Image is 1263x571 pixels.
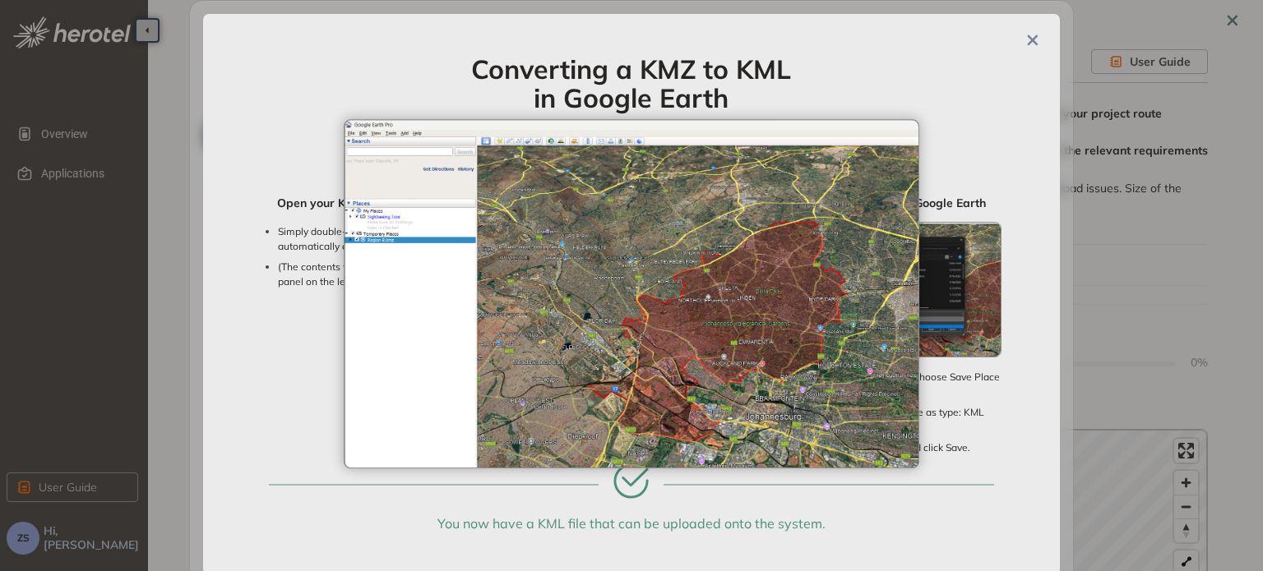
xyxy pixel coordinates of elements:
div: Simply double-click your .kmz file and it will automatically open in Google Earth Pro. [278,224,487,254]
div: You now have a KML file that can be uploaded onto the system. [437,513,826,533]
h4: Converting a KMZ to KML in Google Earth [303,55,961,126]
div: (The contents will appear under the “Places” panel on the left side.) [278,260,487,289]
div: Open your KMZ file in Google Earth [261,195,487,212]
button: Close [1011,22,1056,67]
div: Our application supports KML files only. Please convert your KMZ file to KML before uploading. [303,126,961,159]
